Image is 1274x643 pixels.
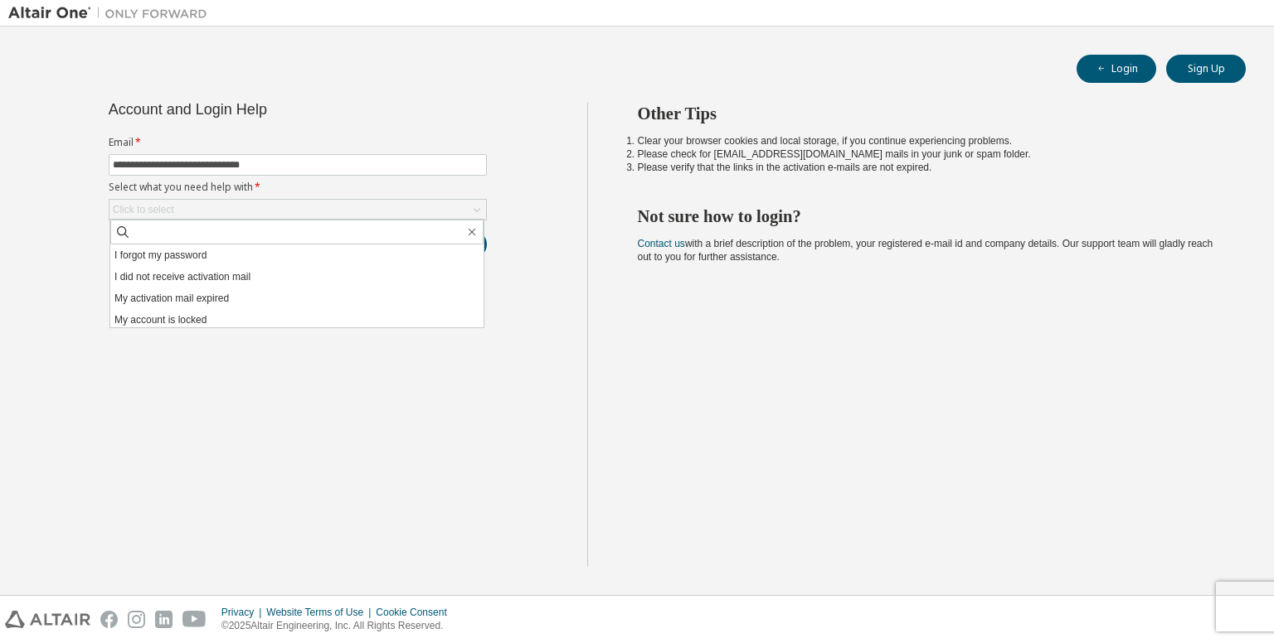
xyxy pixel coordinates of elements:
div: Click to select [109,200,486,220]
li: Please check for [EMAIL_ADDRESS][DOMAIN_NAME] mails in your junk or spam folder. [638,147,1217,161]
img: facebook.svg [100,611,118,628]
li: Please verify that the links in the activation e-mails are not expired. [638,161,1217,174]
img: altair_logo.svg [5,611,90,628]
li: I forgot my password [110,244,484,266]
div: Website Terms of Use [266,606,376,619]
p: © 2025 Altair Engineering, Inc. All Rights Reserved. [221,619,457,633]
label: Select what you need help with [109,181,487,194]
button: Login [1077,55,1156,83]
div: Privacy [221,606,266,619]
h2: Not sure how to login? [638,205,1217,227]
img: linkedin.svg [155,611,173,628]
div: Cookie Consent [376,606,456,619]
li: Clear your browser cookies and local storage, if you continue experiencing problems. [638,134,1217,147]
img: instagram.svg [128,611,145,628]
label: Email [109,136,487,149]
div: Click to select [113,203,174,216]
a: Contact us [638,238,685,249]
span: with a brief description of the problem, your registered e-mail id and company details. Our suppo... [638,238,1213,263]
img: youtube.svg [182,611,207,628]
img: Altair One [8,5,216,22]
div: Account and Login Help [109,103,411,116]
h2: Other Tips [638,103,1217,124]
button: Sign Up [1166,55,1246,83]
